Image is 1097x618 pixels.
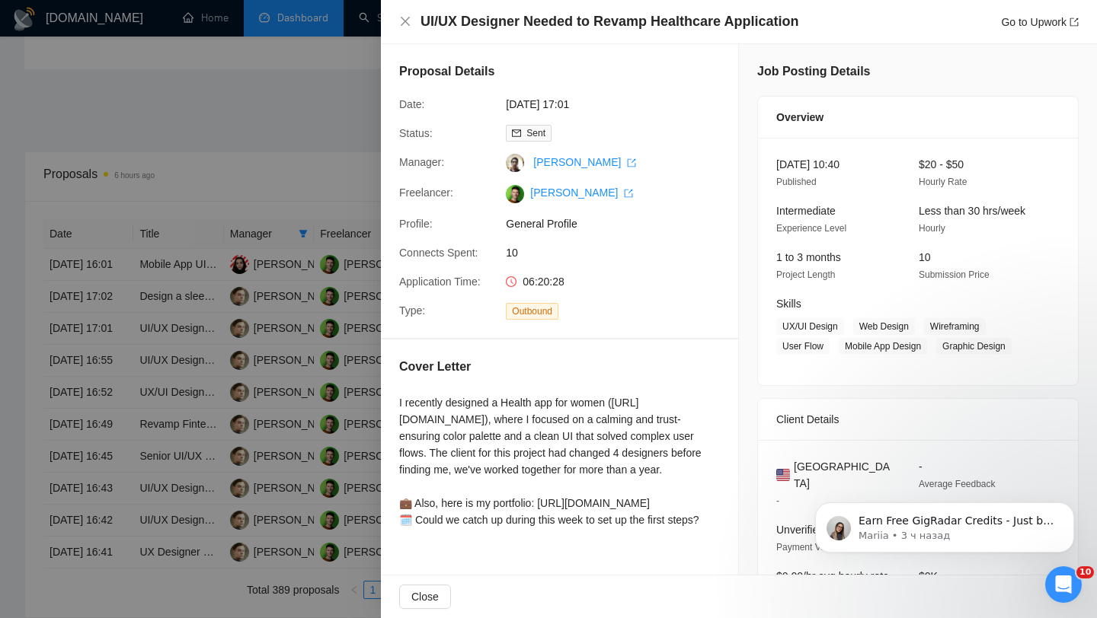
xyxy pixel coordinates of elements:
[399,98,424,110] span: Date:
[627,158,636,167] span: export
[776,269,835,280] span: Project Length
[776,158,840,170] span: [DATE] 10:40
[919,205,1025,217] span: Less than 30 hrs/week
[794,458,894,492] span: [GEOGRAPHIC_DATA]
[624,189,633,198] span: export
[919,269,990,280] span: Submission Price
[776,298,801,310] span: Skills
[776,177,817,187] span: Published
[853,318,915,335] span: Web Design
[399,15,411,28] button: Close
[399,127,433,139] span: Status:
[411,588,439,605] span: Close
[512,129,521,138] span: mail
[506,96,734,113] span: [DATE] 17:01
[526,128,545,139] span: Sent
[399,585,451,609] button: Close
[839,338,927,355] span: Mobile App Design
[530,186,633,199] a: [PERSON_NAME] export
[399,276,481,288] span: Application Time:
[776,205,836,217] span: Intermediate
[399,358,471,376] h5: Cover Letter
[776,467,790,483] img: 🇺🇸
[1070,18,1079,27] span: export
[421,12,798,31] h4: UI/UX Designer Needed to Revamp Healthcare Application
[776,399,1060,440] div: Client Details
[919,251,931,263] span: 10
[919,177,967,187] span: Hourly Rate
[506,303,558,320] span: Outbound
[399,394,720,528] div: I recently designed a Health app for women ([URL][DOMAIN_NAME]), where I focused on a calming and...
[776,223,846,234] span: Experience Level
[776,542,859,553] span: Payment Verification
[919,158,964,170] span: $20 - $50
[776,524,824,536] span: Unverified
[919,460,923,473] span: -
[506,276,517,287] span: clock-circle
[399,156,444,168] span: Manager:
[919,223,945,234] span: Hourly
[523,276,564,288] span: 06:20:28
[506,244,734,261] span: 10
[936,338,1012,355] span: Graphic Design
[1045,566,1082,603] iframe: Intercom live chat
[776,109,824,126] span: Overview
[776,251,841,263] span: 1 to 3 months
[399,62,494,81] h5: Proposal Details
[776,338,830,355] span: User Flow
[776,570,889,599] span: $0.00/hr avg hourly rate paid
[399,247,478,259] span: Connects Spent:
[399,304,425,317] span: Type:
[1001,16,1079,28] a: Go to Upworkexport
[924,318,986,335] span: Wireframing
[1076,566,1094,578] span: 10
[533,156,636,168] a: [PERSON_NAME] export
[776,495,779,506] span: -
[399,15,411,27] span: close
[399,218,433,230] span: Profile:
[776,318,844,335] span: UX/UI Design
[506,215,734,232] span: General Profile
[506,185,524,203] img: c16pGwGrh3ocwXKs_QLemoNvxF5hxZwYyk4EQ7X_OQYVbd2jgSzNEOmhmNm2noYs8N
[792,470,1097,577] iframe: Intercom notifications сообщение
[757,62,870,81] h5: Job Posting Details
[399,186,453,199] span: Freelancer:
